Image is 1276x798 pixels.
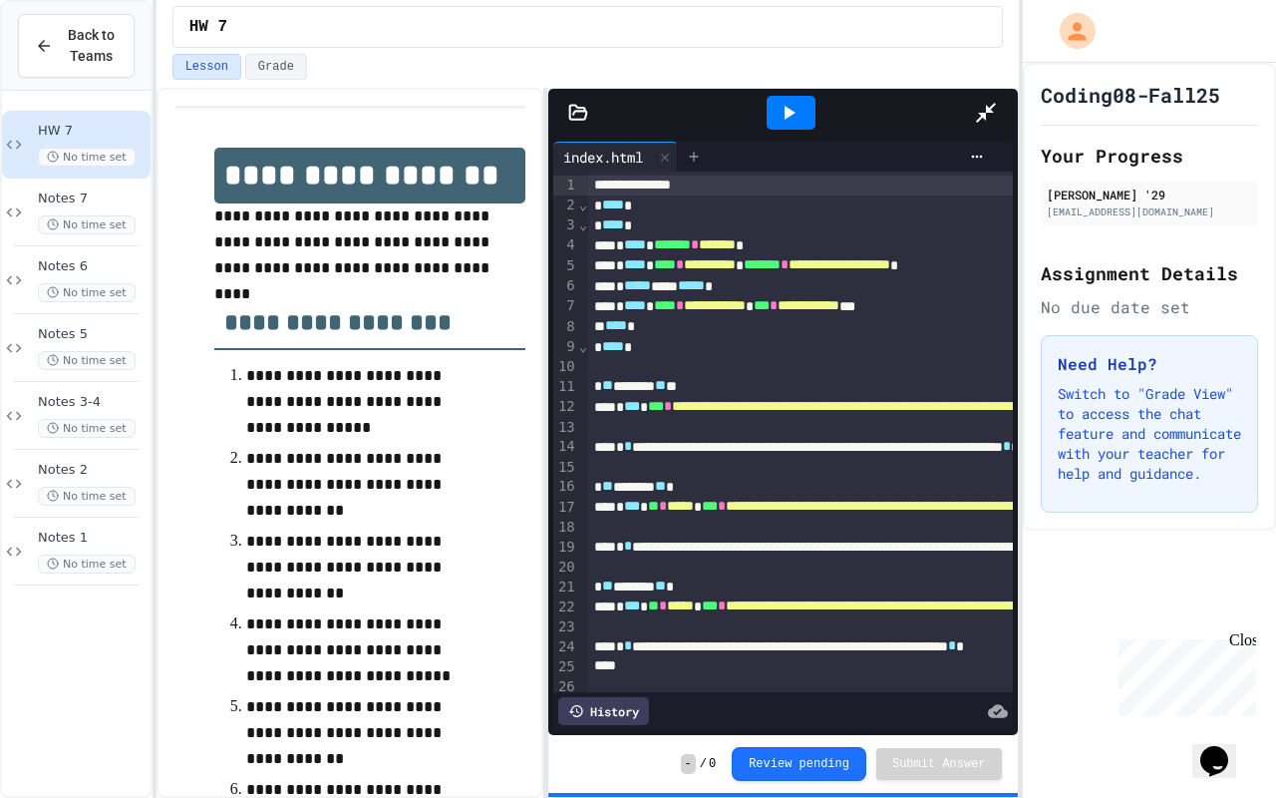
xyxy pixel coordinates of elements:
[38,530,147,547] span: Notes 1
[38,215,136,234] span: No time set
[1192,718,1256,778] iframe: chat widget
[553,196,578,215] div: 2
[553,498,578,518] div: 17
[553,317,578,337] div: 8
[1041,81,1220,109] h1: Coding08-Fall25
[558,697,649,725] div: History
[553,215,578,235] div: 3
[38,351,136,370] span: No time set
[553,357,578,377] div: 10
[553,637,578,657] div: 24
[1047,204,1252,219] div: [EMAIL_ADDRESS][DOMAIN_NAME]
[553,235,578,255] div: 4
[681,754,696,774] span: -
[1058,352,1241,376] h3: Need Help?
[1111,631,1256,716] iframe: chat widget
[245,54,307,80] button: Grade
[709,756,716,772] span: 0
[38,555,136,574] span: No time set
[553,276,578,296] div: 6
[553,617,578,637] div: 23
[1047,186,1252,203] div: [PERSON_NAME] '29
[553,458,578,478] div: 15
[553,337,578,357] div: 9
[553,477,578,497] div: 16
[38,123,147,140] span: HW 7
[1041,295,1258,319] div: No due date set
[553,558,578,578] div: 20
[553,598,578,617] div: 22
[553,578,578,598] div: 21
[553,397,578,417] div: 12
[65,25,118,67] span: Back to Teams
[553,657,578,677] div: 25
[553,437,578,457] div: 14
[38,326,147,343] span: Notes 5
[172,54,241,80] button: Lesson
[578,216,588,232] span: Fold line
[553,176,578,196] div: 1
[553,418,578,438] div: 13
[38,148,136,167] span: No time set
[700,756,707,772] span: /
[553,677,578,697] div: 26
[38,191,147,207] span: Notes 7
[578,197,588,212] span: Fold line
[8,8,138,127] div: Chat with us now!Close
[553,377,578,397] div: 11
[1058,384,1241,484] p: Switch to "Grade View" to access the chat feature and communicate with your teacher for help and ...
[553,147,653,168] div: index.html
[553,256,578,276] div: 5
[1041,259,1258,287] h2: Assignment Details
[38,258,147,275] span: Notes 6
[189,15,227,39] span: HW 7
[876,748,1002,780] button: Submit Answer
[38,462,147,479] span: Notes 2
[578,338,588,354] span: Fold line
[1039,8,1101,54] div: My Account
[38,419,136,438] span: No time set
[38,487,136,506] span: No time set
[553,518,578,538] div: 18
[732,747,866,781] button: Review pending
[553,538,578,558] div: 19
[553,296,578,316] div: 7
[18,14,135,78] button: Back to Teams
[38,283,136,302] span: No time set
[38,394,147,411] span: Notes 3-4
[553,142,678,172] div: index.html
[892,756,986,772] span: Submit Answer
[1041,142,1258,170] h2: Your Progress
